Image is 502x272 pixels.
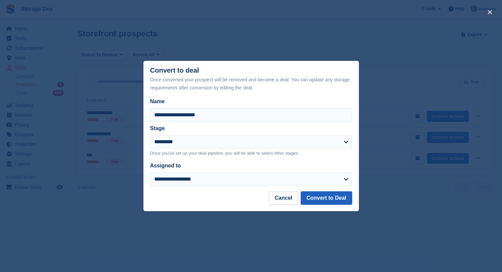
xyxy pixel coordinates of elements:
[150,76,352,92] div: Once converted your prospect will be removed and become a deal. You can update any storage requir...
[150,125,165,131] label: Stage
[150,163,181,168] label: Assigned to
[269,191,298,205] button: Cancel
[150,98,352,106] label: Name
[150,150,352,157] p: Once you've set up your deal pipeline, you will be able to select other stages.
[301,191,352,205] button: Convert to Deal
[150,67,352,92] div: Convert to deal
[484,7,495,17] button: close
